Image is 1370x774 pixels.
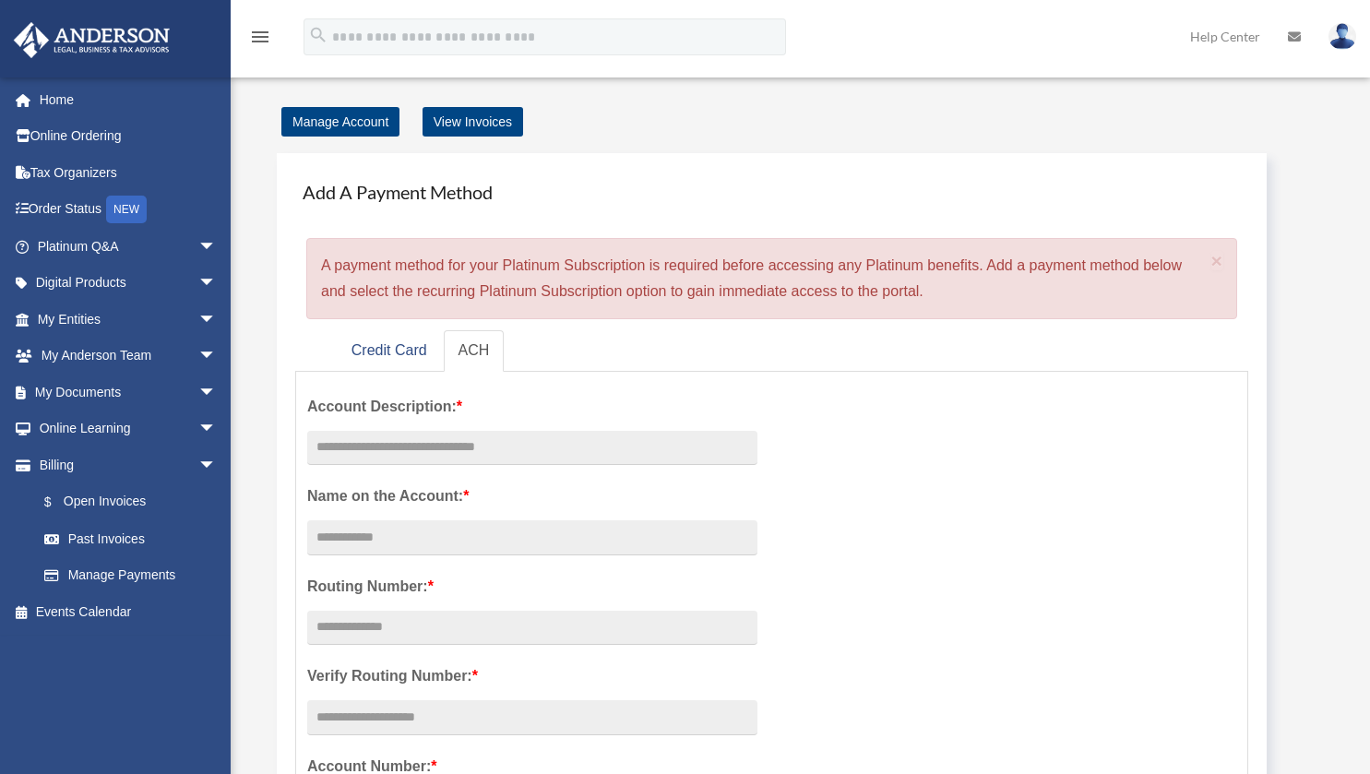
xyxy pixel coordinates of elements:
a: ACH [444,330,505,372]
span: arrow_drop_down [198,374,235,411]
img: Anderson Advisors Platinum Portal [8,22,175,58]
span: arrow_drop_down [198,228,235,266]
a: Platinum Q&Aarrow_drop_down [13,228,244,265]
span: arrow_drop_down [198,265,235,303]
span: arrow_drop_down [198,301,235,339]
a: Billingarrow_drop_down [13,447,244,483]
button: Close [1211,251,1223,270]
h4: Add A Payment Method [295,172,1248,212]
label: Routing Number: [307,574,757,600]
a: Past Invoices [26,520,244,557]
div: NEW [106,196,147,223]
span: × [1211,250,1223,271]
a: Online Ordering [13,118,244,155]
span: $ [54,491,64,514]
i: menu [249,26,271,48]
span: arrow_drop_down [198,411,235,448]
label: Verify Routing Number: [307,663,757,689]
a: Home [13,81,244,118]
a: Events Calendar [13,593,244,630]
label: Account Description: [307,394,757,420]
a: $Open Invoices [26,483,244,521]
a: My Documentsarrow_drop_down [13,374,244,411]
a: View Invoices [423,107,523,137]
a: Tax Organizers [13,154,244,191]
i: search [308,25,328,45]
label: Name on the Account: [307,483,757,509]
div: A payment method for your Platinum Subscription is required before accessing any Platinum benefit... [306,238,1237,319]
a: Manage Payments [26,557,235,594]
img: User Pic [1328,23,1356,50]
a: Online Learningarrow_drop_down [13,411,244,447]
a: Credit Card [337,330,442,372]
a: My Anderson Teamarrow_drop_down [13,338,244,375]
a: Digital Productsarrow_drop_down [13,265,244,302]
a: Order StatusNEW [13,191,244,229]
a: My Entitiesarrow_drop_down [13,301,244,338]
a: menu [249,32,271,48]
a: Manage Account [281,107,399,137]
span: arrow_drop_down [198,338,235,375]
span: arrow_drop_down [198,447,235,484]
